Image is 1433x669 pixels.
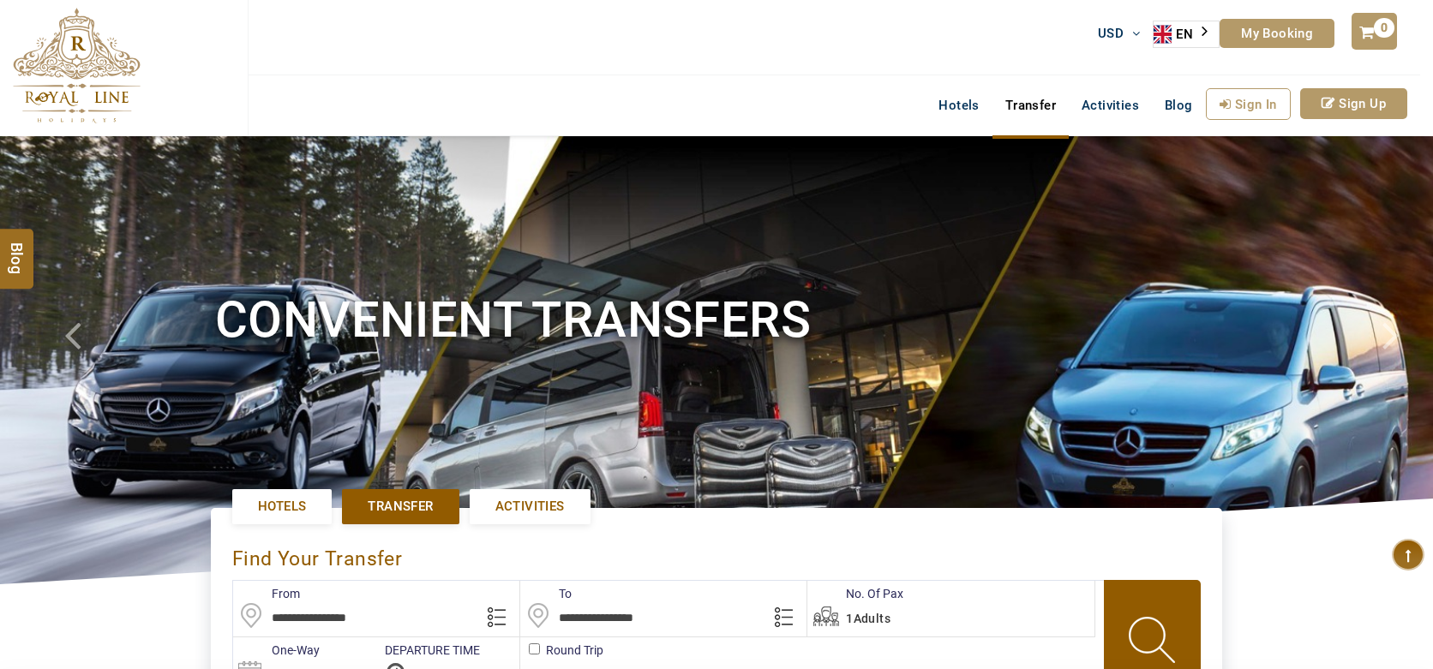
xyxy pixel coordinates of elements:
span: 0 [1374,18,1394,38]
a: Transfer [992,88,1069,122]
img: The Royal Line Holidays [13,8,141,123]
label: From [233,585,300,602]
a: Sign Up [1300,88,1407,119]
label: One-Way [233,642,320,659]
a: Hotels [232,489,332,524]
span: USD [1098,26,1124,41]
span: Blog [6,242,28,256]
span: Transfer [368,498,433,516]
aside: Language selected: English [1153,21,1220,48]
label: DEPARTURE TIME [376,642,480,659]
label: No. Of Pax [807,585,903,602]
a: 0 [1352,13,1396,50]
a: EN [1154,21,1219,47]
span: Activities [495,498,565,516]
a: Activities [470,489,591,524]
div: Language [1153,21,1220,48]
a: My Booking [1220,19,1334,48]
div: Find Your Transfer [232,529,406,580]
a: Activities [1069,88,1152,122]
span: Hotels [258,498,306,516]
span: 1Adults [846,612,890,625]
a: Sign In [1206,88,1291,120]
a: Blog [1152,88,1206,122]
h1: Convenient Transfers [215,288,1218,352]
label: To [520,585,572,602]
a: Hotels [926,88,992,122]
a: Transfer [342,489,459,524]
span: Blog [1165,98,1193,113]
label: Round Trip [520,642,546,659]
